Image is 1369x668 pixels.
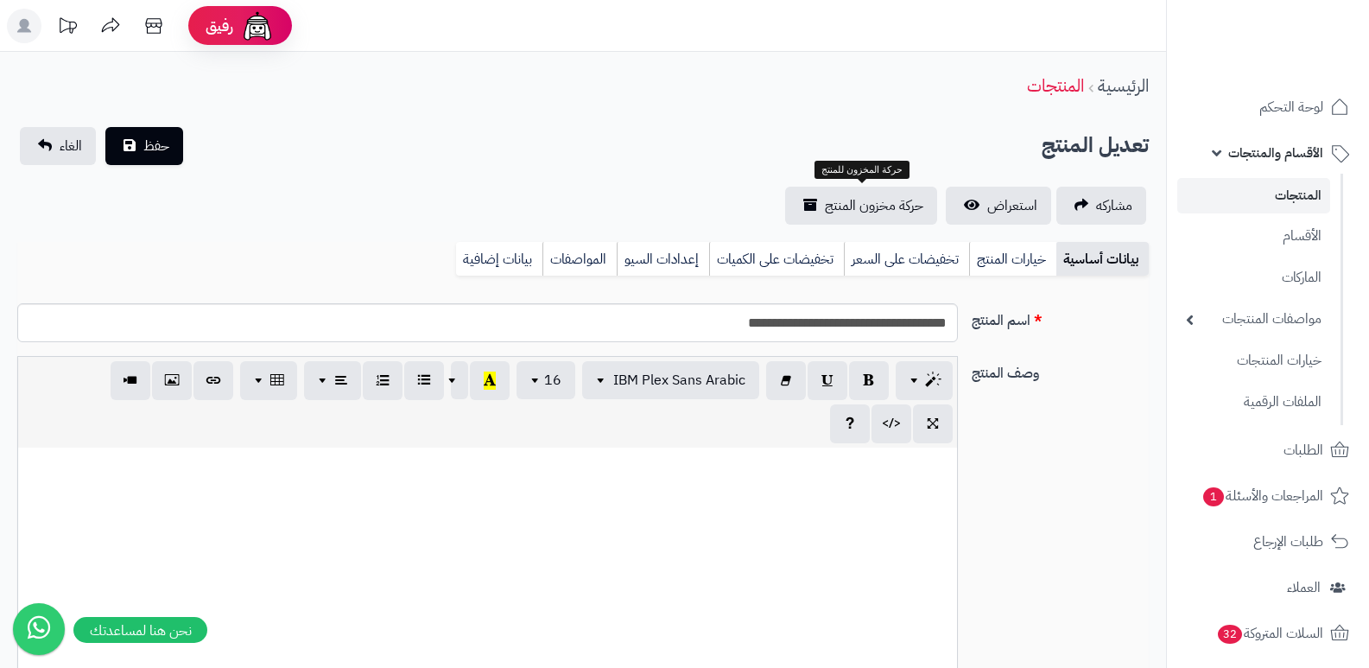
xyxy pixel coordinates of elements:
[1283,438,1323,462] span: الطلبات
[456,242,542,277] a: بيانات إضافية
[844,242,969,277] a: تخفيضات على السعر
[987,195,1037,216] span: استعراض
[1177,384,1330,421] a: الملفات الرقمية
[1177,342,1330,379] a: خيارات المنتجات
[143,136,169,156] span: حفظ
[965,303,1156,331] label: اسم المنتج
[1177,567,1359,608] a: العملاء
[617,242,709,277] a: إعدادات السيو
[240,9,275,43] img: ai-face.png
[1177,429,1359,471] a: الطلبات
[206,16,233,36] span: رفيق
[1201,484,1323,508] span: المراجعات والأسئلة
[1203,487,1224,506] span: 1
[1253,530,1323,554] span: طلبات الإرجاع
[46,9,89,48] a: تحديثات المنصة
[1096,195,1132,216] span: مشاركه
[1056,242,1149,277] a: بيانات أساسية
[1177,521,1359,563] a: طلبات الإرجاع
[542,242,617,277] a: المواصفات
[814,161,909,180] div: حركة المخزون للمنتج
[1259,95,1323,119] span: لوحة التحكم
[60,136,82,156] span: الغاء
[1177,218,1330,255] a: الأقسام
[1056,187,1146,225] a: مشاركه
[1216,621,1323,646] span: السلات المتروكة
[105,127,183,165] button: حفظ
[1177,613,1359,654] a: السلات المتروكة32
[785,187,937,225] a: حركة مخزون المنتج
[544,370,561,391] span: 16
[1027,73,1084,99] a: المنتجات
[1177,301,1330,338] a: مواصفات المنتجات
[1287,576,1321,600] span: العملاء
[1042,128,1149,163] h2: تعديل المنتج
[709,242,844,277] a: تخفيضات على الكميات
[20,127,96,165] a: الغاء
[1177,259,1330,296] a: الماركات
[1177,178,1330,213] a: المنتجات
[965,356,1156,384] label: وصف المنتج
[582,361,759,399] button: IBM Plex Sans Arabic
[969,242,1056,277] a: خيارات المنتج
[517,361,575,399] button: 16
[1177,86,1359,128] a: لوحة التحكم
[1252,48,1353,85] img: logo-2.png
[613,370,745,391] span: IBM Plex Sans Arabic
[1098,73,1149,99] a: الرئيسية
[946,187,1051,225] a: استعراض
[825,195,923,216] span: حركة مخزون المنتج
[1228,141,1323,165] span: الأقسام والمنتجات
[1218,625,1242,644] span: 32
[1177,475,1359,517] a: المراجعات والأسئلة1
